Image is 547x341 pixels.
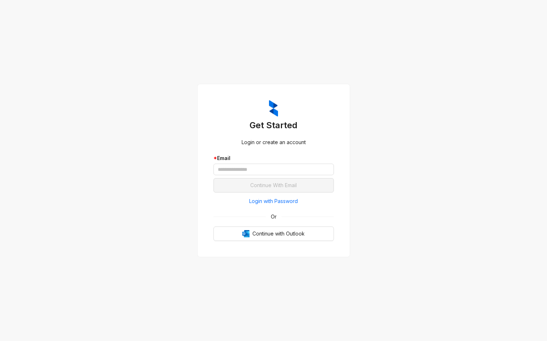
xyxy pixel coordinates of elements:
[213,138,334,146] div: Login or create an account
[213,178,334,193] button: Continue With Email
[213,120,334,131] h3: Get Started
[213,154,334,162] div: Email
[252,230,305,238] span: Continue with Outlook
[242,230,250,237] img: Outlook
[213,226,334,241] button: OutlookContinue with Outlook
[213,195,334,207] button: Login with Password
[249,197,298,205] span: Login with Password
[269,100,278,117] img: ZumaIcon
[266,213,282,221] span: Or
